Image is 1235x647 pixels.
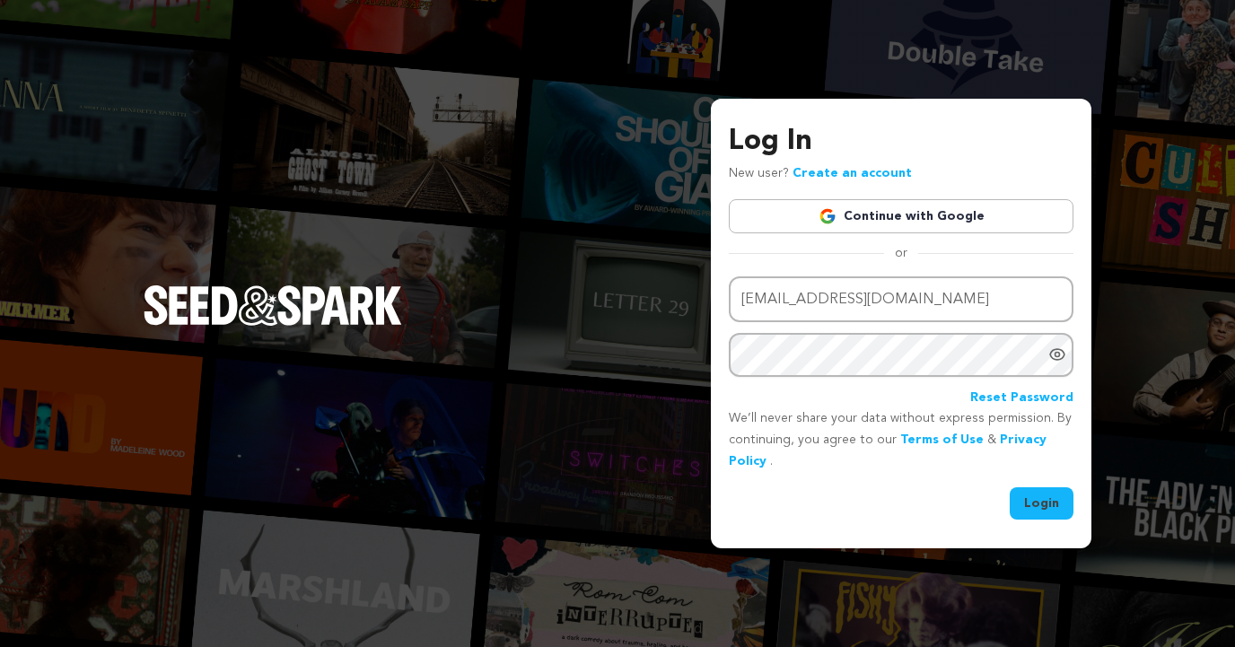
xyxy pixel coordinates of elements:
[970,388,1073,409] a: Reset Password
[729,163,912,185] p: New user?
[793,167,912,179] a: Create an account
[900,433,984,446] a: Terms of Use
[819,207,836,225] img: Google logo
[884,244,918,262] span: or
[1010,487,1073,520] button: Login
[729,120,1073,163] h3: Log In
[729,276,1073,322] input: Email address
[144,285,402,361] a: Seed&Spark Homepage
[144,285,402,325] img: Seed&Spark Logo
[729,199,1073,233] a: Continue with Google
[1048,345,1066,363] a: Show password as plain text. Warning: this will display your password on the screen.
[729,408,1073,472] p: We’ll never share your data without express permission. By continuing, you agree to our & .
[729,433,1047,468] a: Privacy Policy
